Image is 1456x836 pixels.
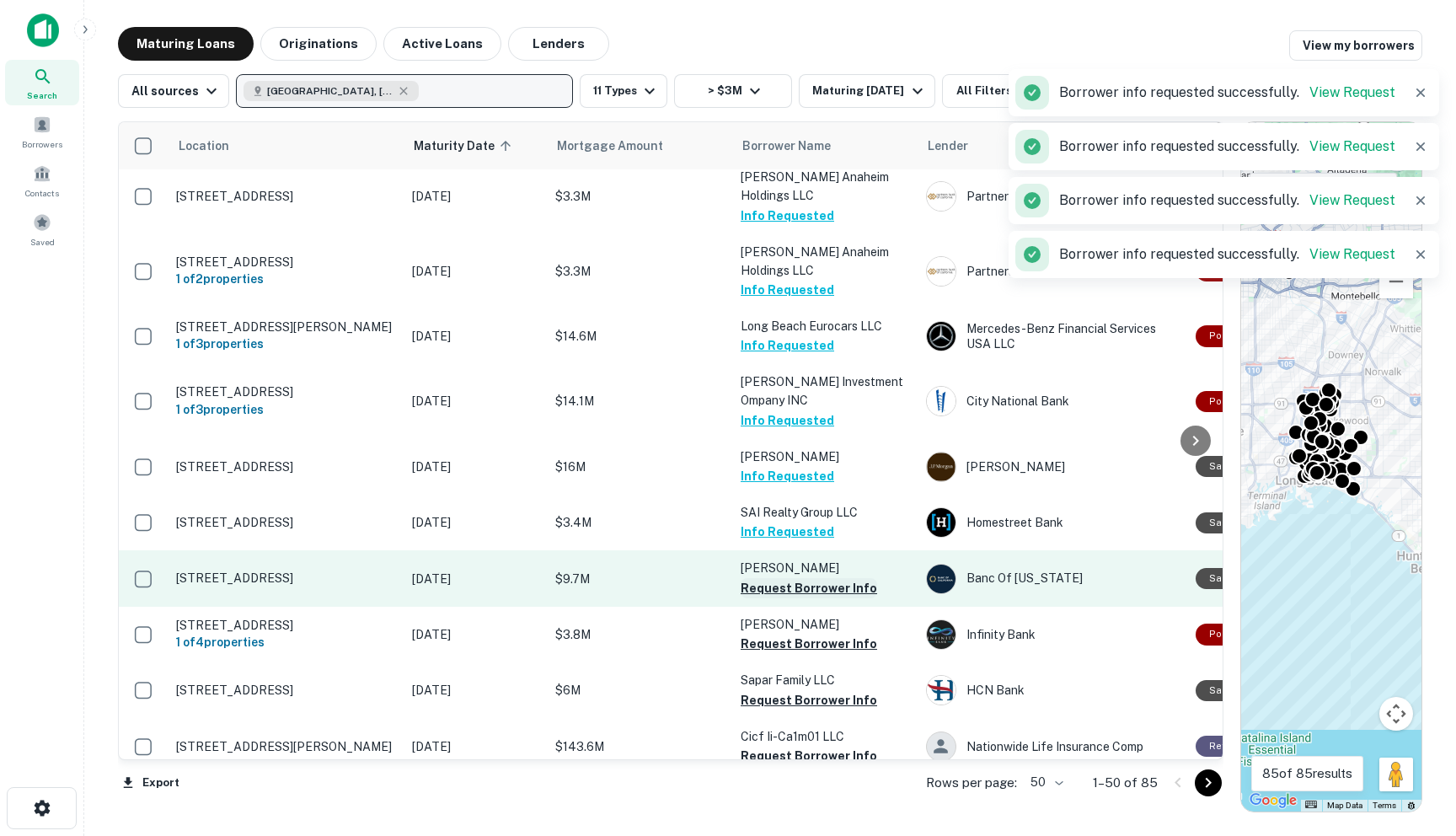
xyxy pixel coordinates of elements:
p: [DATE] [412,187,538,206]
div: [PERSON_NAME] [926,452,1179,482]
button: Info Requested [741,335,834,356]
h6: 1 of 3 properties [176,400,395,419]
div: Maturing [DATE] [812,81,927,101]
button: Map Data [1327,800,1362,812]
img: picture [927,257,955,286]
div: Infinity Bank [926,619,1179,650]
a: Contacts [5,158,79,203]
p: [PERSON_NAME] [741,615,909,634]
span: Search [27,88,57,102]
div: Mercedes-benz Financial Services USA LLC [926,321,1179,351]
p: SAI Realty Group LLC [741,503,909,522]
img: Google [1245,790,1301,812]
p: [DATE] [412,327,538,346]
span: Borrower Name [742,136,831,156]
span: Saved [30,235,55,249]
p: 85 of 85 results [1262,764,1352,784]
span: Mortgage Amount [557,136,685,156]
img: picture [927,620,955,649]
a: View Request [1309,84,1395,100]
p: [DATE] [412,737,538,756]
a: View Request [1309,246,1395,262]
button: Zoom out [1379,265,1413,298]
p: Cicf Ii-ca1m01 LLC [741,727,909,746]
img: picture [927,676,955,705]
p: $16M [555,458,724,476]
th: Location [168,122,404,169]
span: Contacts [25,186,59,200]
a: Open this area in Google Maps (opens a new window) [1245,790,1301,812]
p: [STREET_ADDRESS] [176,683,395,698]
button: All Filters [942,74,1026,108]
button: Info Requested [741,522,834,542]
button: Info Requested [741,466,834,486]
div: All sources [131,81,222,101]
p: [DATE] [412,513,538,532]
th: Lender [918,122,1187,169]
h6: 1 of 4 properties [176,633,395,651]
button: Request Borrower Info [741,578,877,598]
p: $143.6M [555,737,724,756]
button: Info Requested [741,206,834,226]
button: Active Loans [383,27,501,61]
button: [GEOGRAPHIC_DATA], [GEOGRAPHIC_DATA], [GEOGRAPHIC_DATA] [236,74,573,108]
iframe: Chat Widget [1372,701,1456,782]
h6: 1 of 3 properties [176,335,395,353]
p: $3.8M [555,625,724,644]
p: [DATE] [412,681,538,699]
p: Borrower info requested successfully. [1059,244,1395,265]
p: $3.3M [555,262,724,281]
p: Borrower info requested successfully. [1059,190,1395,211]
p: [PERSON_NAME] [741,559,909,577]
p: Sapar Family LLC [741,671,909,689]
button: 11 Types [580,74,667,108]
p: $6M [555,681,724,699]
button: Originations [260,27,377,61]
p: Long Beach Eurocars LLC [741,317,909,335]
p: [STREET_ADDRESS] [176,384,395,399]
button: Lenders [508,27,609,61]
button: Info Requested [741,280,834,300]
img: picture [927,508,955,537]
p: [PERSON_NAME] [741,447,909,466]
div: Partners Bank Of [US_STATE] [926,181,1179,212]
p: 1–50 of 85 [1093,773,1158,793]
img: picture [927,453,955,481]
p: [STREET_ADDRESS] [176,515,395,530]
div: Search [5,60,79,105]
button: Go to next page [1195,769,1222,796]
img: picture [927,387,955,415]
th: Maturity Date [404,122,547,169]
div: Nationwide Life Insurance Comp [926,731,1179,762]
button: Request Borrower Info [741,746,877,766]
th: Mortgage Amount [547,122,732,169]
button: Request Borrower Info [741,690,877,710]
p: $14.6M [555,327,724,346]
div: Sale [1196,456,1244,477]
span: [GEOGRAPHIC_DATA], [GEOGRAPHIC_DATA], [GEOGRAPHIC_DATA] [267,83,393,99]
p: [DATE] [412,262,538,281]
span: Location [178,136,229,156]
th: Borrower Name [732,122,918,169]
button: Map camera controls [1379,697,1413,731]
p: [DATE] [412,458,538,476]
div: Homestreet Bank [926,507,1179,538]
a: Saved [5,206,79,252]
p: [PERSON_NAME] Anaheim Holdings LLC [741,168,909,205]
p: $9.7M [555,570,724,588]
a: Borrowers [5,109,79,154]
p: [STREET_ADDRESS] [176,618,395,633]
a: Report errors in the road map or imagery to Google [1406,801,1416,811]
p: $3.3M [555,187,724,206]
p: [PERSON_NAME] Investment Ompany INC [741,372,909,410]
div: Sale [1196,512,1244,533]
span: Maturity Date [414,136,517,156]
a: Terms (opens in new tab) [1373,801,1396,810]
img: picture [927,322,955,351]
button: Maturing Loans [118,27,254,61]
span: Borrowers [22,137,62,151]
p: Borrower info requested successfully. [1059,137,1395,157]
